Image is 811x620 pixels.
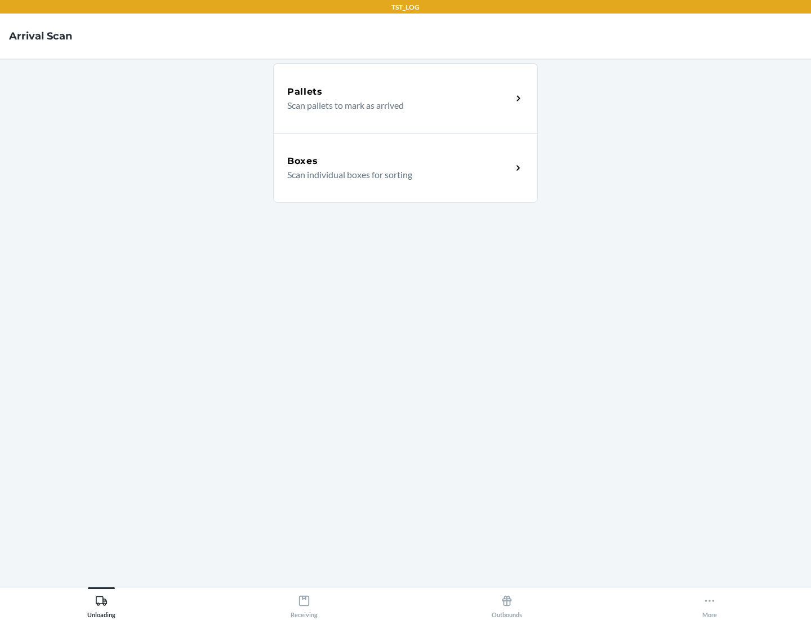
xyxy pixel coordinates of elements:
div: Unloading [87,590,115,618]
h4: Arrival Scan [9,29,72,43]
p: Scan individual boxes for sorting [287,168,503,181]
h5: Boxes [287,154,318,168]
div: Receiving [291,590,318,618]
p: TST_LOG [391,2,420,12]
div: Outbounds [492,590,522,618]
h5: Pallets [287,85,323,99]
div: More [702,590,717,618]
button: More [608,587,811,618]
button: Outbounds [405,587,608,618]
a: BoxesScan individual boxes for sorting [273,133,538,203]
a: PalletsScan pallets to mark as arrived [273,63,538,133]
button: Receiving [203,587,405,618]
p: Scan pallets to mark as arrived [287,99,503,112]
